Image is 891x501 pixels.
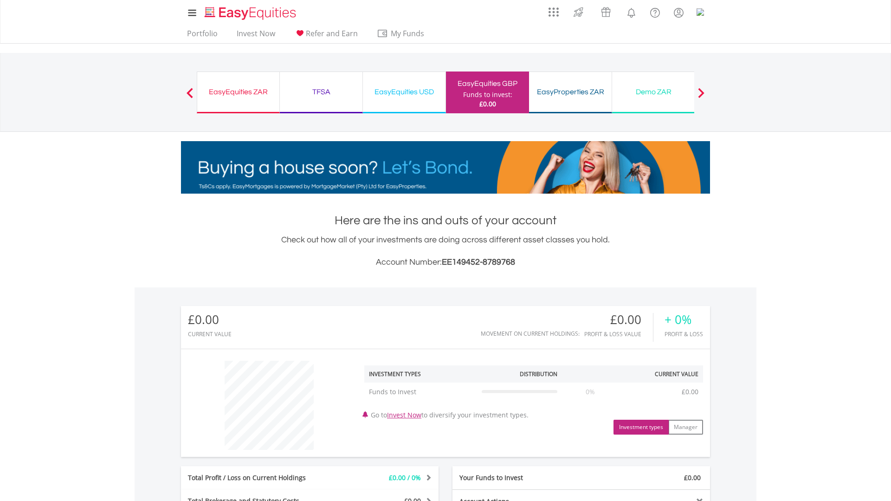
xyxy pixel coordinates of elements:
[203,85,274,98] div: EasyEquities ZAR
[188,313,232,326] div: £0.00
[542,2,565,17] a: AppsGrid
[692,92,710,102] button: Next
[684,473,701,482] span: £0.00
[598,5,613,20] img: vouchers-v2.svg
[181,92,199,102] button: Previous
[479,99,496,108] span: £0.00
[677,383,703,401] td: £0.00
[549,7,559,17] img: grid-menu-icon.svg
[665,331,703,337] div: Profit & Loss
[463,90,512,99] div: Funds to invest:
[357,356,710,435] div: Go to to diversify your investment types.
[203,6,300,21] img: EasyEquities_Logo.png
[452,77,523,90] div: EasyEquities GBP
[618,365,703,383] th: Current Value
[181,212,710,229] h1: Here are the ins and outs of your account
[643,2,667,21] a: FAQ's and Support
[613,420,669,435] button: Investment types
[452,473,581,482] div: Your Funds to Invest
[442,258,515,267] span: EE149452-8789768
[368,85,440,98] div: EasyEquities USD
[697,8,704,16] img: 20px.png
[181,256,710,269] h3: Account Number:
[306,28,358,39] span: Refer and Earn
[377,27,438,39] span: My Funds
[188,331,232,337] div: CURRENT VALUE
[620,2,643,21] a: Notifications
[618,85,689,98] div: Demo ZAR
[535,85,606,98] div: EasyProperties ZAR
[389,473,421,482] span: £0.00 / 0%
[665,313,703,326] div: + 0%
[571,5,586,20] img: thrive-v2.svg
[668,420,703,435] button: Manager
[667,2,691,23] a: My Profile
[562,383,619,401] td: 0%
[291,29,362,43] a: Refer and Earn
[364,383,477,401] td: Funds to Invest
[387,410,421,419] a: Invest Now
[520,370,557,378] div: Distribution
[481,331,580,337] div: Movement on Current Holdings:
[285,85,357,98] div: TFSA
[181,473,331,482] div: Total Profit / Loss on Current Holdings
[183,29,221,43] a: Portfolio
[181,141,710,194] img: EasyMortage Promotion Banner
[592,2,620,20] a: Vouchers
[233,29,279,43] a: Invest Now
[584,313,653,326] div: £0.00
[364,365,477,383] th: Investment Types
[201,2,300,21] a: Home page
[584,331,653,337] div: Profit & Loss Value
[181,234,710,269] div: Check out how all of your investments are doing across different asset classes you hold.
